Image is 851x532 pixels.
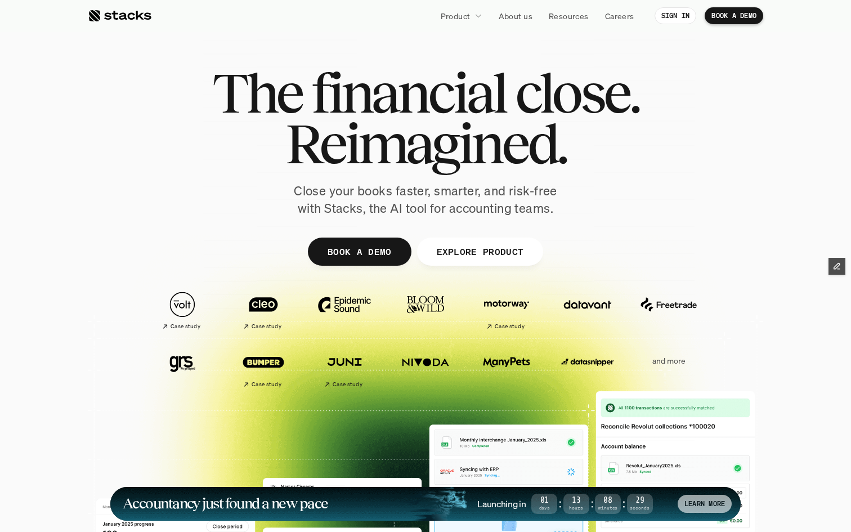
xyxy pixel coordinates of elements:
p: Resources [549,10,589,22]
p: Product [441,10,471,22]
h2: Case study [171,323,200,330]
a: BOOK A DEMO [705,7,763,24]
p: About us [499,10,532,22]
a: EXPLORE PRODUCT [416,238,543,266]
strong: : [621,497,626,510]
h2: Case study [252,381,281,388]
a: Case study [310,343,379,392]
a: Careers [598,6,641,26]
p: BOOK A DEMO [328,243,392,260]
span: 08 [595,498,621,504]
a: Case study [229,286,298,335]
span: close. [515,68,639,118]
span: Reimagined. [285,118,566,169]
a: Case study [229,343,298,392]
span: 13 [563,498,589,504]
button: Edit Framer Content [828,258,845,275]
a: Case study [147,286,217,335]
span: 29 [627,498,653,504]
p: and more [634,356,704,366]
h2: Case study [252,323,281,330]
a: Accountancy just found a new paceLaunching in01Days:13Hours:08Minutes:29SecondsLEARN MORE [110,487,741,521]
p: Close your books faster, smarter, and risk-free with Stacks, the AI tool for accounting teams. [285,182,566,217]
span: The [212,68,302,118]
p: BOOK A DEMO [711,12,756,20]
span: financial [311,68,505,118]
a: SIGN IN [655,7,697,24]
h2: Case study [333,381,362,388]
span: 01 [531,498,557,504]
p: Careers [605,10,634,22]
a: About us [492,6,539,26]
a: Case study [472,286,541,335]
h4: Launching in [477,498,526,510]
span: Hours [563,506,589,510]
strong: : [557,497,563,510]
h2: Case study [495,323,525,330]
a: Resources [542,6,595,26]
span: Seconds [627,506,653,510]
p: SIGN IN [661,12,690,20]
strong: : [589,497,595,510]
h1: Accountancy just found a new pace [123,497,328,510]
p: LEARN MORE [684,500,725,508]
p: EXPLORE PRODUCT [436,243,523,260]
a: BOOK A DEMO [308,238,411,266]
span: Minutes [595,506,621,510]
span: Days [531,506,557,510]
